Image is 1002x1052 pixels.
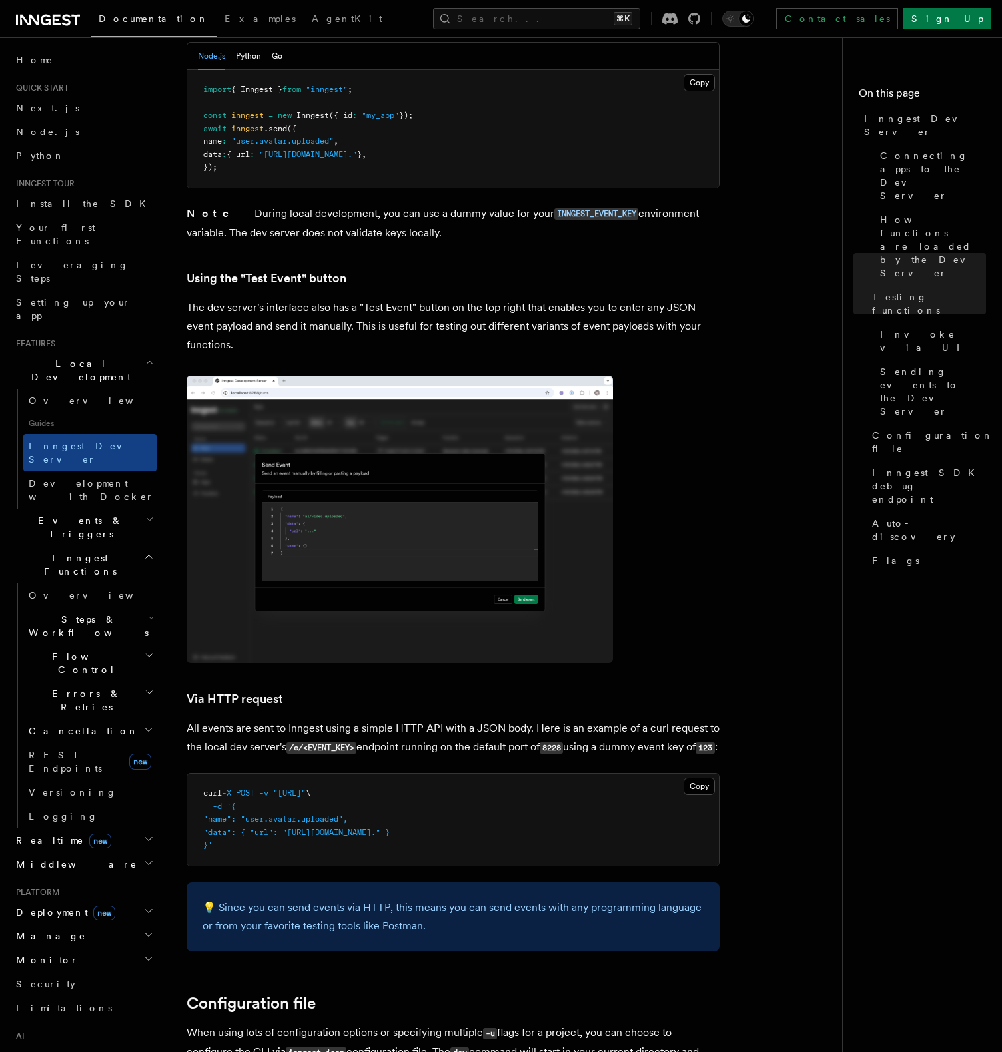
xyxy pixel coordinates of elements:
span: , [362,150,366,159]
span: : [352,111,357,120]
span: AgentKit [312,13,382,24]
span: Inngest tour [11,178,75,189]
span: inngest [231,111,264,120]
span: Inngest Dev Server [864,112,986,138]
span: Node.js [16,127,79,137]
span: "name": "user.avatar.uploaded", [203,814,348,824]
button: Copy [684,778,715,795]
code: /e/<EVENT_KEY> [286,742,356,754]
span: curl [203,788,222,798]
span: from [282,85,301,94]
span: Inngest [296,111,329,120]
span: -d [213,802,222,811]
a: Python [11,144,157,168]
span: Versioning [29,787,117,798]
h4: On this page [859,85,986,107]
p: The dev server's interface also has a "Test Event" button on the top right that enables you to en... [187,298,720,354]
span: Realtime [11,834,111,847]
span: ({ [287,124,296,133]
a: Node.js [11,120,157,144]
a: Sign Up [903,8,991,29]
kbd: ⌘K [614,12,632,25]
span: Flags [872,554,919,567]
span: Guides [23,413,157,434]
a: Leveraging Steps [11,253,157,290]
a: Development with Docker [23,471,157,509]
button: Manage [11,924,157,948]
span: new [93,906,115,920]
a: Security [11,972,157,996]
code: INNGEST_EVENT_KEY [554,208,638,220]
a: Limitations [11,996,157,1020]
button: Errors & Retries [23,682,157,719]
span: { url [227,150,250,159]
span: -X [222,788,231,798]
span: = [268,111,273,120]
span: "[URL][DOMAIN_NAME]." [259,150,357,159]
a: Inngest Dev Server [859,107,986,144]
span: Connecting apps to the Dev Server [880,149,986,202]
span: Manage [11,929,86,943]
a: Testing functions [867,285,986,322]
span: import [203,85,231,94]
button: Python [236,43,261,70]
button: Local Development [11,352,157,389]
span: Development with Docker [29,478,154,502]
span: Sending events to the Dev Server [880,365,986,418]
button: Copy [684,74,715,91]
span: Configuration file [872,429,993,455]
span: Logging [29,811,98,822]
a: Overview [23,583,157,607]
span: Documentation [99,13,209,24]
a: Documentation [91,4,217,37]
a: Examples [217,4,304,36]
a: Via HTTP request [187,690,283,708]
span: ({ id [329,111,352,120]
span: Deployment [11,906,115,919]
span: new [129,754,151,770]
span: : [250,150,254,159]
a: Logging [23,804,157,828]
p: 💡 Since you can send events via HTTP, this means you can send events with any programming languag... [203,898,704,935]
span: Cancellation [23,724,139,738]
span: REST Endpoints [29,750,102,774]
button: Monitor [11,948,157,972]
span: Middleware [11,858,137,871]
span: Steps & Workflows [23,613,149,639]
a: Configuration file [187,994,316,1013]
span: Local Development [11,357,145,384]
span: -v [259,788,268,798]
span: "user.avatar.uploaded" [231,136,334,146]
a: Inngest SDK debug endpoint [867,461,986,511]
a: Setting up your app [11,290,157,328]
code: -u [483,1028,497,1039]
a: Versioning [23,780,157,804]
button: Realtimenew [11,828,157,852]
span: }' [203,840,213,850]
p: All events are sent to Inngest using a simple HTTP API with a JSON body. Here is an example of a ... [187,719,720,757]
span: Errors & Retries [23,687,145,714]
span: Invoke via UI [880,328,986,354]
span: }); [203,162,217,172]
span: await [203,124,227,133]
button: Search...⌘K [433,8,640,29]
a: Install the SDK [11,192,157,216]
div: Local Development [11,389,157,509]
a: Your first Functions [11,216,157,253]
button: Events & Triggers [11,509,157,546]
button: Go [272,43,282,70]
span: .send [264,124,287,133]
img: dev-server-send-event-modal-2025-01-15.png [187,376,613,664]
span: Quick start [11,83,69,93]
a: Invoke via UI [875,322,986,360]
a: REST Endpointsnew [23,743,157,780]
span: } [357,150,362,159]
span: new [89,834,111,848]
span: Home [16,53,53,67]
a: Next.js [11,96,157,120]
span: : [222,150,227,159]
span: Python [16,150,65,161]
span: Install the SDK [16,198,154,209]
span: Testing functions [872,290,986,317]
a: Contact sales [776,8,898,29]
